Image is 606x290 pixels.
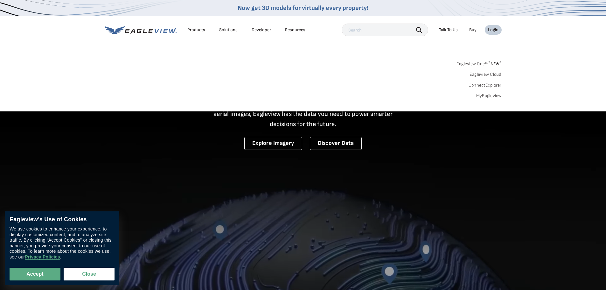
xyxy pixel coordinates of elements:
a: Developer [252,27,271,33]
button: Close [64,268,115,280]
a: Explore Imagery [244,137,302,150]
div: Login [488,27,498,33]
a: Eagleview Cloud [470,72,502,77]
a: Eagleview One™*NEW* [456,59,502,67]
a: Now get 3D models for virtually every property! [238,4,368,12]
div: Talk To Us [439,27,458,33]
div: Products [187,27,205,33]
a: ConnectExplorer [469,82,502,88]
p: A new era starts here. Built on more than 3.5 billion high-resolution aerial images, Eagleview ha... [206,99,401,129]
div: Resources [285,27,305,33]
a: Discover Data [310,137,362,150]
div: Solutions [219,27,238,33]
a: Privacy Policies [25,254,60,260]
input: Search [342,24,428,36]
div: We use cookies to enhance your experience, to display customized content, and to analyze site tra... [10,226,115,260]
span: NEW [488,61,501,67]
button: Accept [10,268,60,280]
div: Eagleview’s Use of Cookies [10,216,115,223]
a: MyEagleview [476,93,502,99]
a: Buy [469,27,477,33]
